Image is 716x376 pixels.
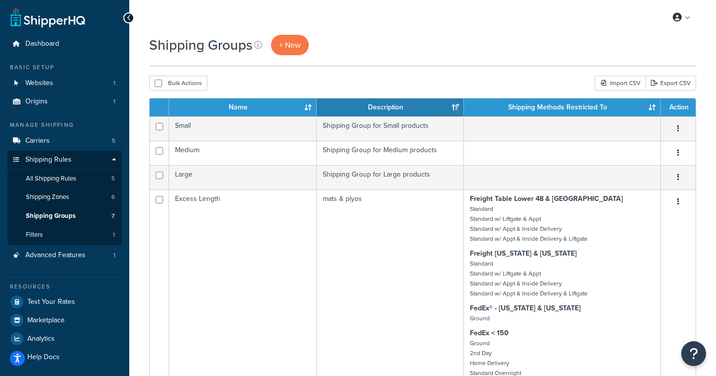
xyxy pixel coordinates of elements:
[27,353,60,362] span: Help Docs
[26,212,76,220] span: Shipping Groups
[470,193,623,204] strong: Freight Table Lower 48 & [GEOGRAPHIC_DATA]
[7,170,122,188] li: All Shipping Rules
[7,151,122,245] li: Shipping Rules
[661,98,696,116] th: Action
[7,207,122,225] li: Shipping Groups
[470,328,509,338] strong: FedEx < 150
[470,314,490,323] small: Ground
[25,40,59,48] span: Dashboard
[7,151,122,169] a: Shipping Rules
[26,175,76,183] span: All Shipping Rules
[7,246,122,265] li: Advanced Features
[7,93,122,111] a: Origins 1
[25,97,48,106] span: Origins
[113,97,115,106] span: 1
[7,282,122,291] div: Resources
[25,156,72,164] span: Shipping Rules
[470,248,577,259] strong: Freight [US_STATE] & [US_STATE]
[7,207,122,225] a: Shipping Groups 7
[25,79,53,88] span: Websites
[7,188,122,206] li: Shipping Zones
[111,193,115,201] span: 6
[149,76,207,91] button: Bulk Actions
[470,303,581,313] strong: FedEx® - [US_STATE] & [US_STATE]
[271,35,309,55] a: + New
[169,165,317,189] td: Large
[645,76,696,91] a: Export CSV
[7,132,122,150] a: Carriers 5
[169,116,317,141] td: Small
[26,193,69,201] span: Shipping Zones
[317,141,464,165] td: Shipping Group for Medium products
[169,141,317,165] td: Medium
[7,226,122,244] li: Filters
[279,39,301,51] span: + New
[149,35,253,55] h1: Shipping Groups
[113,231,115,239] span: 1
[681,341,706,366] button: Open Resource Center
[595,76,645,91] div: Import CSV
[317,165,464,189] td: Shipping Group for Large products
[317,98,464,116] th: Description: activate to sort column ascending
[25,251,86,260] span: Advanced Features
[470,259,588,298] small: Standard Standard w/ Liftgate & Appt Standard w/ Appt & Inside Delivery Standard w/ Appt & Inside...
[7,121,122,129] div: Manage Shipping
[27,298,75,306] span: Test Your Rates
[27,316,65,325] span: Marketplace
[7,311,122,329] a: Marketplace
[26,231,43,239] span: Filters
[7,170,122,188] a: All Shipping Rules 5
[7,348,122,366] a: Help Docs
[7,63,122,72] div: Basic Setup
[7,330,122,348] a: Analytics
[7,226,122,244] a: Filters 1
[111,175,115,183] span: 5
[25,137,50,145] span: Carriers
[7,74,122,93] li: Websites
[112,137,115,145] span: 5
[7,246,122,265] a: Advanced Features 1
[7,132,122,150] li: Carriers
[464,98,661,116] th: Shipping Methods Restricted To: activate to sort column ascending
[7,188,122,206] a: Shipping Zones 6
[111,212,115,220] span: 7
[113,251,115,260] span: 1
[7,35,122,53] a: Dashboard
[7,93,122,111] li: Origins
[317,116,464,141] td: Shipping Group for Small products
[27,335,55,343] span: Analytics
[7,293,122,311] a: Test Your Rates
[470,204,588,243] small: Standard Standard w/ Liftgate & Appt Standard w/ Appt & Inside Delivery Standard w/ Appt & Inside...
[169,98,317,116] th: Name: activate to sort column ascending
[113,79,115,88] span: 1
[7,74,122,93] a: Websites 1
[10,7,85,27] a: ShipperHQ Home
